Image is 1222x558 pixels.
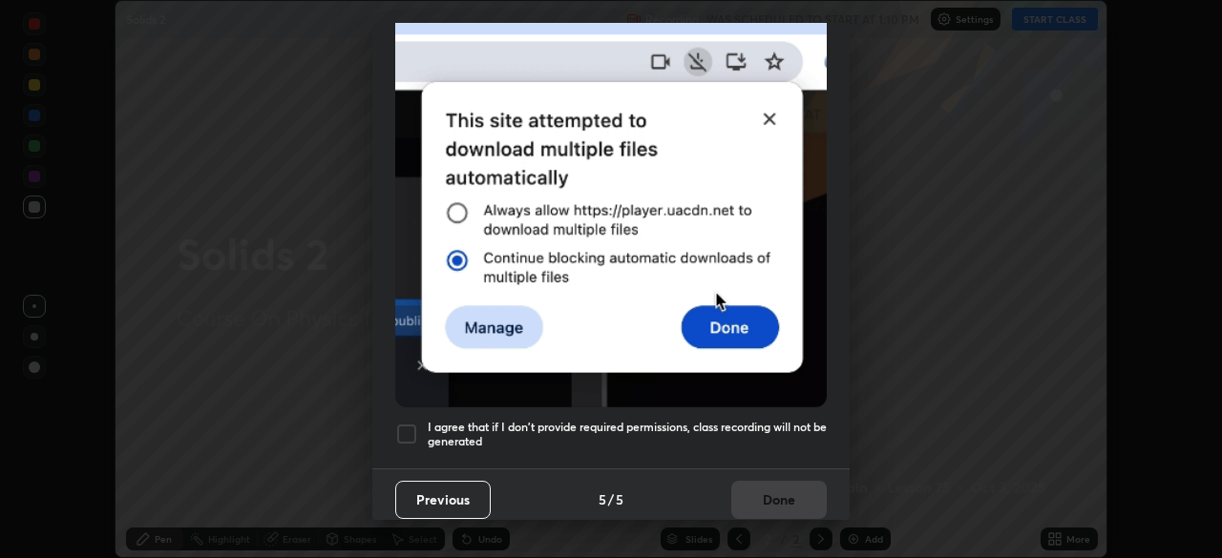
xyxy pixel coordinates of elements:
[599,489,606,509] h4: 5
[395,481,491,519] button: Previous
[428,420,827,449] h5: I agree that if I don't provide required permissions, class recording will not be generated
[616,489,623,509] h4: 5
[608,489,614,509] h4: /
